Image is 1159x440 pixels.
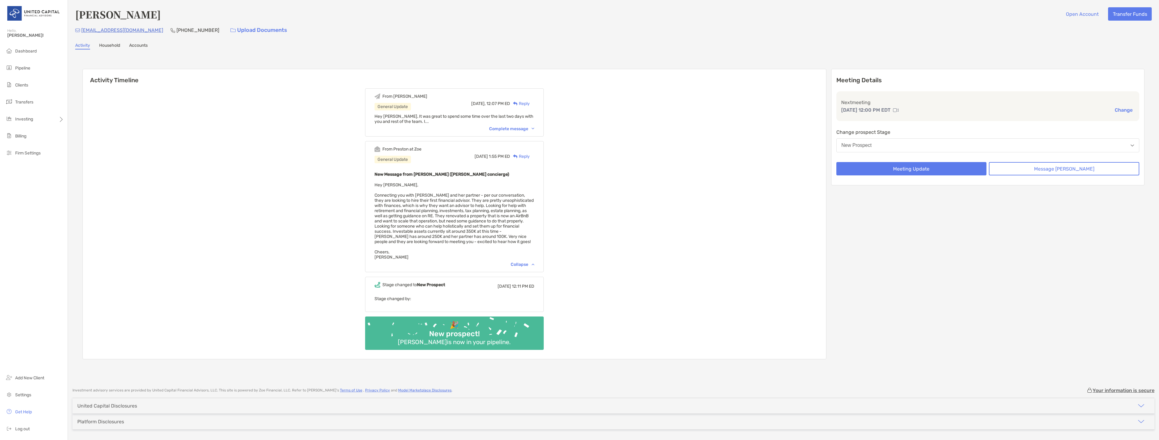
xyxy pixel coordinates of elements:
img: communication type [893,108,899,113]
div: Reply [510,100,530,107]
img: Event icon [375,93,380,99]
span: [DATE] [498,284,511,289]
div: [PERSON_NAME] is now in your pipeline. [395,338,513,346]
img: add_new_client icon [5,374,13,381]
div: Stage changed to [382,282,445,287]
p: Investment advisory services are provided by United Capital Financial Advisors, LLC . This site i... [72,388,452,393]
img: Open dropdown arrow [1130,144,1134,147]
img: settings icon [5,391,13,398]
span: Log out [15,426,30,432]
a: Privacy Policy [365,388,390,392]
span: 12:07 PM ED [486,101,510,106]
span: Add New Client [15,375,44,381]
img: clients icon [5,81,13,88]
h4: [PERSON_NAME] [75,7,161,21]
button: Open Account [1061,7,1103,21]
a: Activity [75,43,90,49]
a: Model Marketplace Disclosures [398,388,452,392]
img: button icon [230,28,236,32]
p: Change prospect Stage [836,128,1140,136]
button: New Prospect [836,138,1140,152]
p: Meeting Details [836,76,1140,84]
span: Firm Settings [15,151,41,156]
img: investing icon [5,115,13,122]
img: Chevron icon [532,263,534,265]
div: Platform Disclosures [77,419,124,425]
span: Pipeline [15,66,30,71]
img: get-help icon [5,408,13,415]
img: Reply icon [513,154,518,158]
div: From [PERSON_NAME] [382,94,427,99]
img: logout icon [5,425,13,432]
span: [PERSON_NAME]! [7,33,64,38]
img: United Capital Logo [7,2,60,24]
img: firm-settings icon [5,149,13,156]
span: Hey [PERSON_NAME], Connecting you with [PERSON_NAME] and her partner - per our conversation, they... [375,182,534,260]
div: 🎉 [447,321,461,330]
div: Collapse [511,262,534,267]
span: 12:11 PM ED [512,284,534,289]
div: Complete message [489,126,534,131]
p: Stage changed by: [375,295,534,303]
div: Reply [510,153,530,160]
p: Your information is secure [1093,388,1154,393]
span: [DATE] [475,154,488,159]
span: Clients [15,83,28,88]
div: General Update [375,156,411,163]
div: From Preston at Zoe [382,147,422,152]
img: dashboard icon [5,47,13,54]
button: Meeting Update [836,162,987,175]
span: Get Help [15,409,32,415]
img: transfers icon [5,98,13,105]
span: Settings [15,392,31,398]
img: Chevron icon [532,128,534,130]
span: Dashboard [15,49,37,54]
span: Hey [PERSON_NAME], It was great to spend some time over the last two days with you and rest of th... [375,114,533,124]
a: Accounts [129,43,148,49]
span: Investing [15,117,33,122]
h6: Activity Timeline [83,69,826,84]
img: Event icon [375,282,380,288]
span: Transfers [15,100,33,105]
div: New Prospect [842,143,872,148]
span: 1:55 PM ED [489,154,510,159]
img: Confetti [365,316,544,345]
img: billing icon [5,132,13,139]
img: icon arrow [1137,418,1145,425]
p: [PHONE_NUMBER] [176,26,219,34]
span: Billing [15,134,26,139]
img: icon arrow [1137,402,1145,409]
b: New Message from [PERSON_NAME] ([PERSON_NAME] concierge) [375,172,509,177]
p: [EMAIL_ADDRESS][DOMAIN_NAME] [81,26,163,34]
div: United Capital Disclosures [77,403,137,409]
img: Email Icon [75,29,80,32]
p: [DATE] 12:00 PM EDT [841,106,891,114]
a: Upload Documents [227,24,291,37]
button: Change [1113,107,1134,113]
b: New Prospect [417,282,445,287]
img: Phone Icon [170,28,175,33]
div: General Update [375,103,411,110]
span: [DATE], [471,101,485,106]
button: Message [PERSON_NAME] [989,162,1139,175]
p: Next meeting [841,99,1135,106]
img: pipeline icon [5,64,13,71]
div: New prospect! [427,330,482,338]
img: Reply icon [513,102,518,106]
a: Household [99,43,120,49]
img: Event icon [375,146,380,152]
button: Transfer Funds [1108,7,1152,21]
a: Terms of Use [340,388,362,392]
